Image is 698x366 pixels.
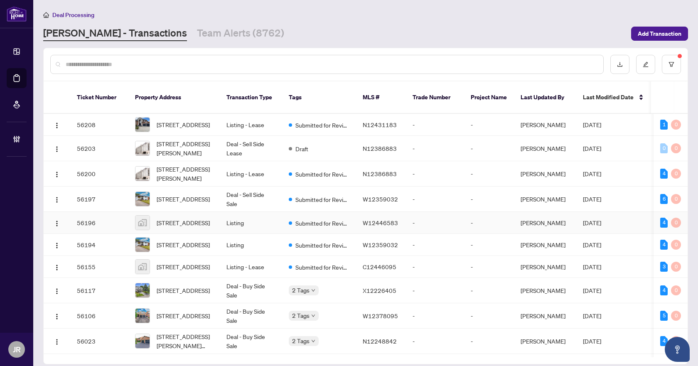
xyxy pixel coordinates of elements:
button: Logo [50,167,64,180]
img: thumbnail-img [135,216,150,230]
div: 4 [660,285,668,295]
th: Ticket Number [70,81,128,114]
td: - [464,187,514,212]
td: [PERSON_NAME] [514,114,576,136]
td: - [464,303,514,329]
span: W12446583 [363,219,398,226]
span: 2 Tags [292,311,310,320]
span: Submitted for Review [295,241,349,250]
span: down [311,288,315,292]
img: Logo [54,288,60,295]
span: down [311,339,315,343]
span: Add Transaction [638,27,681,40]
img: Logo [54,197,60,203]
span: [DATE] [583,121,601,128]
td: - [464,136,514,161]
button: filter [662,55,681,74]
td: Deal - Buy Side Sale [220,303,282,329]
td: Deal - Buy Side Sale [220,329,282,354]
span: [STREET_ADDRESS][PERSON_NAME] [157,139,213,157]
span: Deal Processing [52,11,94,19]
td: Listing [220,212,282,234]
span: [STREET_ADDRESS] [157,218,210,227]
td: 56117 [70,278,128,303]
th: MLS # [356,81,406,114]
td: Listing - Lease [220,161,282,187]
span: home [43,12,49,18]
td: - [406,212,464,234]
img: thumbnail-img [135,192,150,206]
img: Logo [54,146,60,152]
td: [PERSON_NAME] [514,329,576,354]
span: X12226405 [363,287,396,294]
td: [PERSON_NAME] [514,212,576,234]
th: Transaction Type [220,81,282,114]
span: [DATE] [583,312,601,319]
button: Logo [50,238,64,251]
button: Logo [50,309,64,322]
span: W12359032 [363,241,398,248]
span: edit [643,61,649,67]
td: - [406,303,464,329]
td: - [464,234,514,256]
td: Deal - Sell Side Sale [220,187,282,212]
span: [STREET_ADDRESS] [157,286,210,295]
img: Logo [54,264,60,271]
button: Logo [50,284,64,297]
span: 2 Tags [292,336,310,346]
th: Last Modified Date [576,81,651,114]
img: thumbnail-img [135,167,150,181]
span: N12386883 [363,145,397,152]
div: 3 [660,262,668,272]
td: - [464,114,514,136]
td: [PERSON_NAME] [514,187,576,212]
span: down [311,314,315,318]
span: [DATE] [583,170,601,177]
span: JR [13,344,21,355]
td: 56203 [70,136,128,161]
button: edit [636,55,655,74]
span: [STREET_ADDRESS] [157,120,210,129]
button: Logo [50,216,64,229]
span: C12446095 [363,263,396,270]
th: Trade Number [406,81,464,114]
span: Submitted for Review [295,120,349,130]
td: Listing - Lease [220,114,282,136]
img: Logo [54,242,60,249]
span: download [617,61,623,67]
span: filter [669,61,674,67]
td: [PERSON_NAME] [514,136,576,161]
button: Logo [50,118,64,131]
td: 56194 [70,234,128,256]
img: Logo [54,220,60,227]
td: - [406,278,464,303]
td: Listing [220,234,282,256]
div: 0 [671,143,681,153]
div: 4 [660,169,668,179]
div: 0 [671,240,681,250]
span: [DATE] [583,263,601,270]
td: Deal - Sell Side Lease [220,136,282,161]
td: 56155 [70,256,128,278]
span: W12378095 [363,312,398,319]
button: download [610,55,629,74]
td: 56023 [70,329,128,354]
button: Logo [50,142,64,155]
div: 4 [660,218,668,228]
img: thumbnail-img [135,334,150,348]
td: - [464,278,514,303]
img: Logo [54,122,60,129]
span: Submitted for Review [295,195,349,204]
span: [DATE] [583,287,601,294]
div: 0 [671,120,681,130]
div: 0 [660,143,668,153]
img: Logo [54,339,60,345]
th: Property Address [128,81,220,114]
td: [PERSON_NAME] [514,303,576,329]
span: N12431183 [363,121,397,128]
img: thumbnail-img [135,309,150,323]
div: 0 [671,285,681,295]
img: thumbnail-img [135,260,150,274]
td: - [464,212,514,234]
span: N12248842 [363,337,397,345]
